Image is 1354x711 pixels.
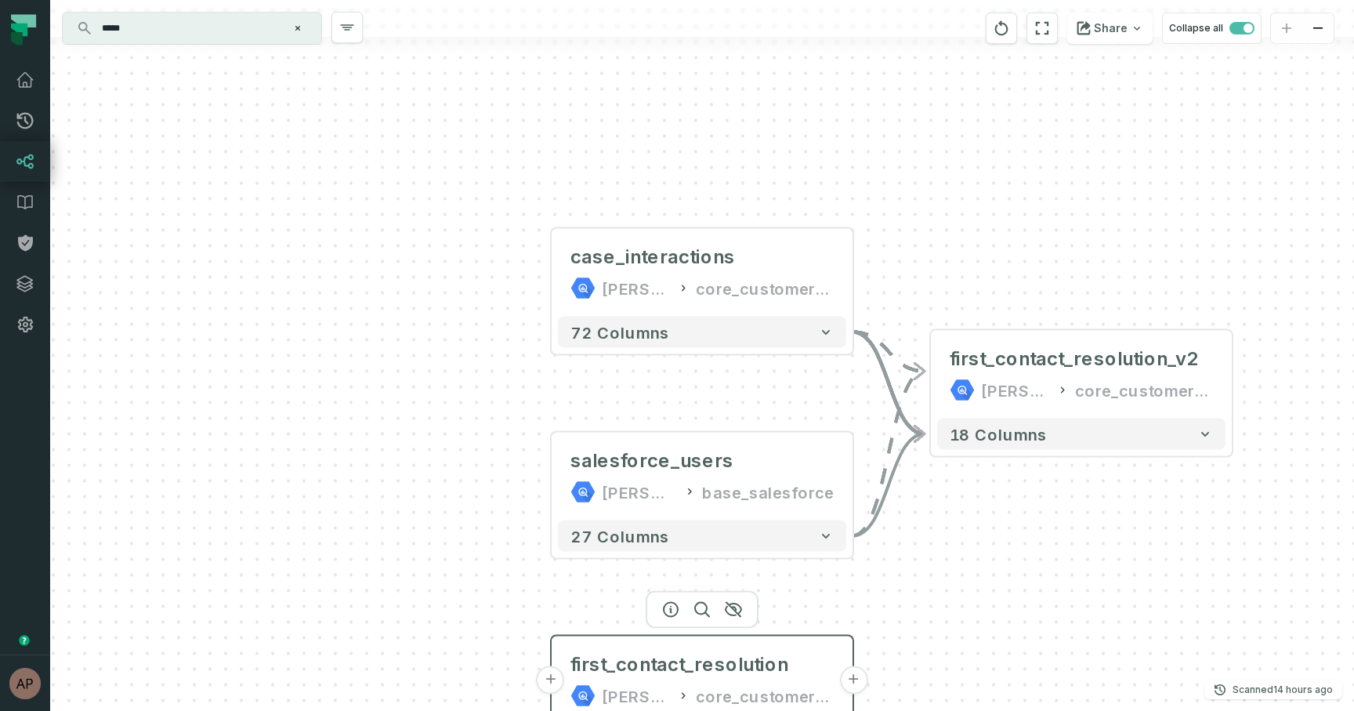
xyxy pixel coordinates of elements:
button: Collapse all [1162,13,1262,44]
g: Edge from acc1b62c5af4dd1e0aef8f9e86cfb9b7 to 4b3a22a590850ba46f6810785fa61d8a [853,332,925,433]
div: juul-warehouse [602,276,671,301]
button: + [537,666,565,695]
p: Scanned [1233,682,1333,698]
span: 72 columns [570,323,669,342]
g: Edge from acc1b62c5af4dd1e0aef8f9e86cfb9b7 to 4b3a22a590850ba46f6810785fa61d8a [853,332,925,371]
div: salesforce_users [570,448,733,473]
img: avatar of Aryan Siddhabathula (c) [9,668,41,699]
div: juul-warehouse [981,378,1050,403]
relative-time: Sep 18, 2025, 9:02 PM EDT [1273,684,1333,695]
div: base_salesforce [702,480,834,505]
button: + [839,666,867,695]
div: Tooltip anchor [17,633,31,648]
button: Clear search query [290,20,306,36]
button: Share [1067,13,1153,44]
div: case_interactions [570,245,735,270]
g: Edge from 3697c3c6adbc6be264de024b92b3e24d to 4b3a22a590850ba46f6810785fa61d8a [853,372,925,536]
div: juul-warehouse [602,480,676,505]
div: juul-warehouse [602,684,671,709]
span: 18 columns [950,425,1047,444]
div: core_customer_service [696,276,834,301]
div: first_contact_resolution [570,652,788,677]
div: core_customer_service [1075,378,1213,403]
div: first_contact_resolution_v2 [950,346,1199,372]
div: core_customer_service [696,684,834,709]
button: Scanned[DATE] 9:02:51 PM [1204,680,1342,699]
span: 27 columns [570,527,669,546]
button: zoom out [1302,13,1334,44]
